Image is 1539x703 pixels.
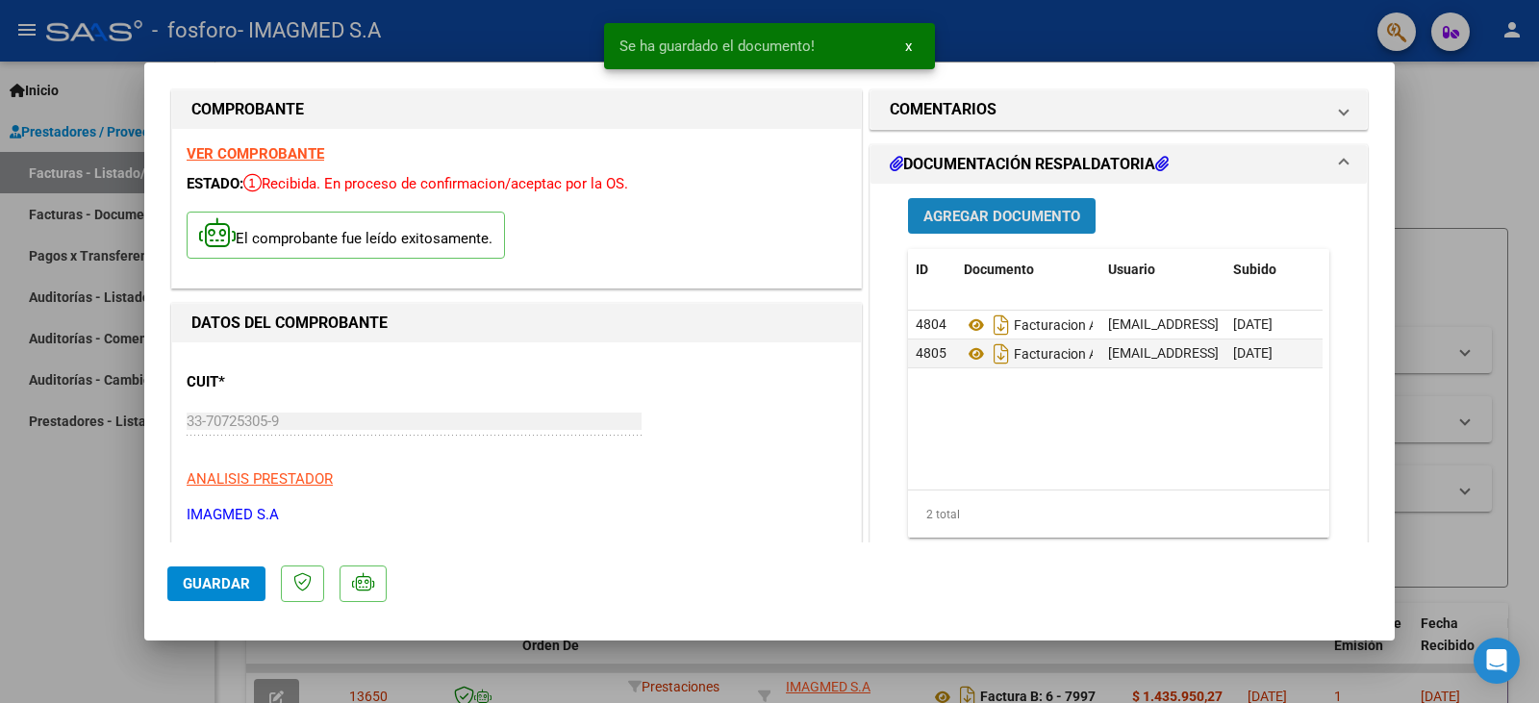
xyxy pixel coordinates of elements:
span: ANALISIS PRESTADOR [187,470,333,488]
span: Documento [964,262,1034,277]
span: Facturacion Ambulatorio [DATE] [964,317,1205,333]
button: Guardar [167,566,265,601]
span: x [905,38,912,55]
datatable-header-cell: Usuario [1100,249,1225,290]
span: 4804 [916,316,946,332]
span: ID [916,262,928,277]
mat-expansion-panel-header: DOCUMENTACIÓN RESPALDATORIA [870,145,1367,184]
mat-expansion-panel-header: COMENTARIOS [870,90,1367,129]
span: [EMAIL_ADDRESS][DOMAIN_NAME] - - Clinica Modelo [PERSON_NAME] [1108,345,1530,361]
span: [DATE] [1233,345,1273,361]
p: CUIT [187,371,385,393]
p: El comprobante fue leído exitosamente. [187,212,505,259]
span: ESTADO: [187,175,243,192]
datatable-header-cell: ID [908,249,956,290]
button: x [890,29,927,63]
i: Descargar documento [989,339,1014,369]
strong: COMPROBANTE [191,100,304,118]
a: VER COMPROBANTE [187,145,324,163]
span: Facturacion Ambulatorio [DATE] [964,346,1205,362]
h1: DOCUMENTACIÓN RESPALDATORIA [890,153,1169,176]
div: DOCUMENTACIÓN RESPALDATORIA [870,184,1367,583]
span: Recibida. En proceso de confirmacion/aceptac por la OS. [243,175,628,192]
button: Agregar Documento [908,198,1096,234]
span: Guardar [183,575,250,592]
span: [DATE] [1233,316,1273,332]
i: Descargar documento [989,310,1014,340]
div: Open Intercom Messenger [1474,638,1520,684]
strong: DATOS DEL COMPROBANTE [191,314,388,332]
span: Agregar Documento [923,208,1080,225]
span: Se ha guardado el documento! [619,37,815,56]
datatable-header-cell: Acción [1322,249,1418,290]
datatable-header-cell: Subido [1225,249,1322,290]
h1: COMENTARIOS [890,98,997,121]
datatable-header-cell: Documento [956,249,1100,290]
span: [EMAIL_ADDRESS][DOMAIN_NAME] - - Clinica Modelo [PERSON_NAME] [1108,316,1530,332]
span: Usuario [1108,262,1155,277]
span: 4805 [916,345,946,361]
p: IMAGMED S.A [187,504,846,526]
span: Subido [1233,262,1276,277]
div: 2 total [908,490,1329,539]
